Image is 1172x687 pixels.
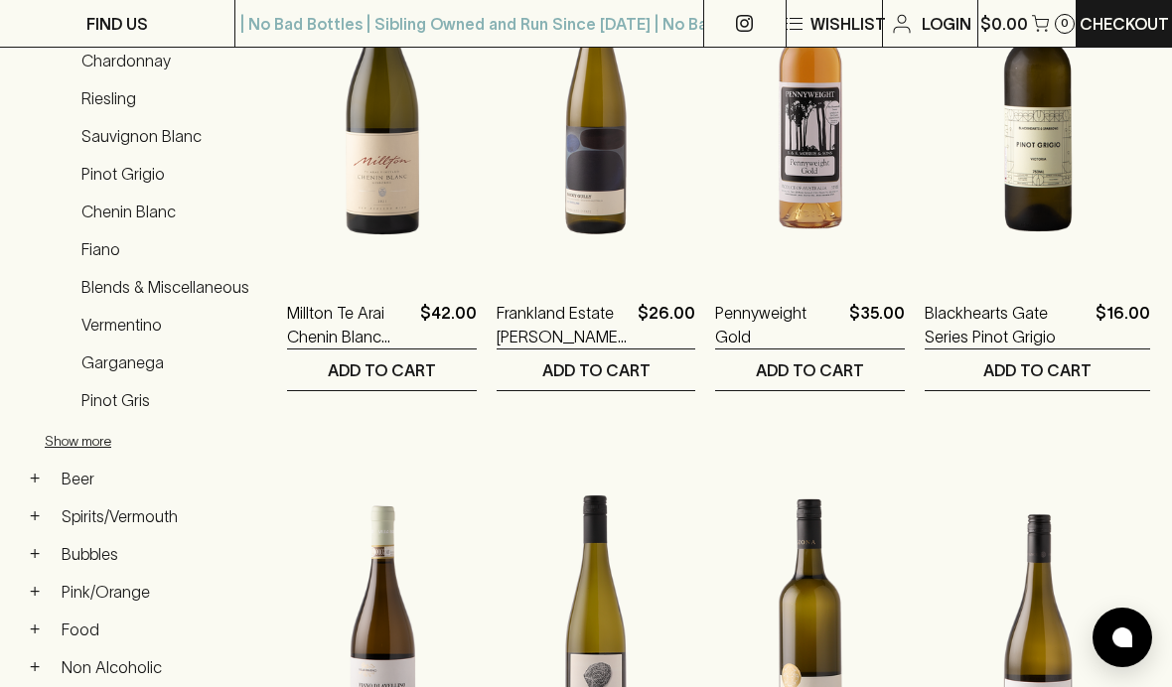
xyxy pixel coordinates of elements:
[25,506,45,526] button: +
[983,358,1092,382] p: ADD TO CART
[53,537,267,571] a: Bubbles
[849,301,905,348] p: $35.00
[25,544,45,564] button: +
[25,469,45,488] button: +
[756,358,864,382] p: ADD TO CART
[25,657,45,677] button: +
[1061,18,1069,29] p: 0
[980,12,1028,36] p: $0.00
[25,619,45,639] button: +
[810,12,886,36] p: Wishlist
[925,301,1088,348] a: Blackhearts Gate Series Pinot Grigio
[73,119,267,153] a: Sauvignon Blanc
[542,358,651,382] p: ADD TO CART
[715,301,841,348] a: Pennyweight Gold
[73,345,267,379] a: Garganega
[53,575,267,609] a: Pink/Orange
[1112,627,1132,647] img: bubble-icon
[73,308,267,342] a: Vermentino
[638,301,695,348] p: $26.00
[73,44,267,77] a: Chardonnay
[53,499,267,533] a: Spirits/Vermouth
[73,157,267,191] a: Pinot Grigio
[1080,12,1169,36] p: Checkout
[25,582,45,602] button: +
[497,349,695,390] button: ADD TO CART
[287,349,477,390] button: ADD TO CART
[53,613,267,646] a: Food
[328,358,436,382] p: ADD TO CART
[73,270,267,304] a: Blends & Miscellaneous
[86,12,148,36] p: FIND US
[73,232,267,266] a: Fiano
[925,349,1150,390] button: ADD TO CART
[45,421,305,462] button: Show more
[53,650,267,684] a: Non Alcoholic
[73,81,267,115] a: Riesling
[922,12,971,36] p: Login
[287,301,412,348] a: Millton Te Arai Chenin Blanc 2021
[1096,301,1150,348] p: $16.00
[497,301,630,348] a: Frankland Estate [PERSON_NAME] Riesling 2024
[420,301,477,348] p: $42.00
[715,349,905,390] button: ADD TO CART
[73,383,267,417] a: Pinot Gris
[73,195,267,228] a: Chenin Blanc
[53,462,267,495] a: Beer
